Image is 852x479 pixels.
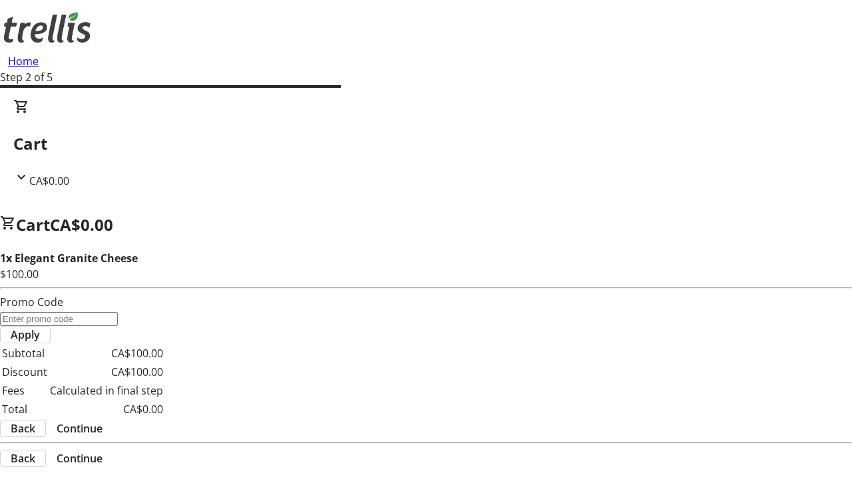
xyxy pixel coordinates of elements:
[49,363,164,381] td: CA$100.00
[49,345,164,362] td: CA$100.00
[1,345,48,362] td: Subtotal
[57,420,103,436] span: Continue
[57,450,103,466] span: Continue
[49,382,164,399] td: Calculated in final step
[11,450,35,466] span: Back
[11,420,35,436] span: Back
[13,132,839,156] h2: Cart
[50,214,113,236] span: CA$0.00
[1,400,48,418] td: Total
[1,382,48,399] td: Fees
[11,327,40,343] span: Apply
[29,174,69,188] span: CA$0.00
[13,98,839,189] div: CartCA$0.00
[49,400,164,418] td: CA$0.00
[46,420,113,436] button: Continue
[46,450,113,466] button: Continue
[16,214,50,236] span: Cart
[1,363,48,381] td: Discount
